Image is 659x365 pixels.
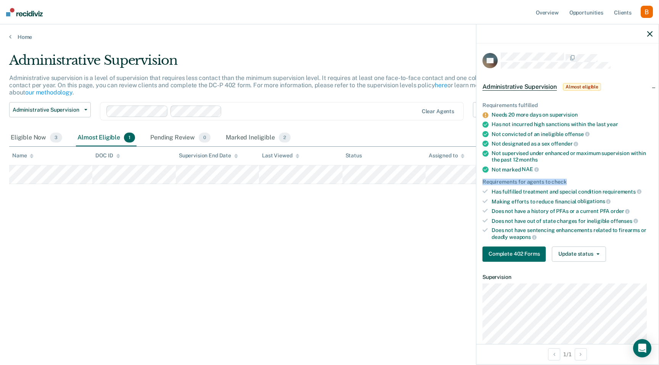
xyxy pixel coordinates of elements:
dt: Supervision [482,274,653,280]
div: 1 / 1 [476,344,659,364]
div: Not designated as a sex [492,140,653,147]
div: Not convicted of an ineligible [492,131,653,138]
div: Administrative Supervision [9,53,503,74]
span: year [607,121,618,127]
div: DOC ID [95,152,120,159]
div: Almost Eligible [76,130,137,146]
span: 0 [199,133,211,142]
span: 3 [50,133,62,142]
div: Pending Review [149,130,212,146]
div: Marked Ineligible [224,130,292,146]
div: Does not have sentencing enhancements related to firearms or deadly [492,227,653,240]
div: Eligible Now [9,130,64,146]
a: Home [9,34,650,40]
span: offender [551,141,579,147]
div: Does not have out of state charges for ineligible [492,218,653,224]
button: Complete 402 Forms [482,247,546,262]
span: NAE [522,166,538,172]
div: Administrative SupervisionAlmost eligible [476,75,659,99]
button: Next Opportunity [575,348,587,360]
div: Name [12,152,34,159]
a: our methodology [25,89,72,96]
span: offenses [611,218,638,224]
div: Requirements for agents to check [482,179,653,185]
span: 2 [279,133,291,142]
div: Not supervised under enhanced or maximum supervision within the past 12 [492,150,653,163]
a: Navigate to form link [482,247,549,262]
a: here [435,82,447,89]
div: Last Viewed [262,152,299,159]
span: months [519,157,537,163]
div: Supervision End Date [179,152,238,159]
button: Update status [552,247,606,262]
div: Not marked [492,166,653,173]
div: Assigned to [429,152,465,159]
span: Administrative Supervision [13,107,81,113]
span: 1 [124,133,135,142]
span: Administrative Supervision [482,83,557,91]
div: Has fulfilled treatment and special condition [492,188,653,195]
span: weapons [509,234,537,240]
div: Requirements fulfilled [482,102,653,109]
img: Recidiviz [6,8,43,16]
div: Has not incurred high sanctions within the last [492,121,653,128]
div: Needs 20 more days on supervision [492,112,653,118]
div: Open Intercom Messenger [633,339,651,357]
div: Status [346,152,362,159]
p: Administrative supervision is a level of supervision that requires less contact than the minimum ... [9,74,495,96]
span: requirements [603,189,641,195]
div: Does not have a history of PFAs or a current PFA order [492,208,653,215]
span: Almost eligible [563,83,601,91]
span: offense [565,131,590,137]
div: Making efforts to reduce financial [492,198,653,205]
span: obligations [577,198,611,204]
div: Clear agents [422,108,454,115]
button: Previous Opportunity [548,348,560,360]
